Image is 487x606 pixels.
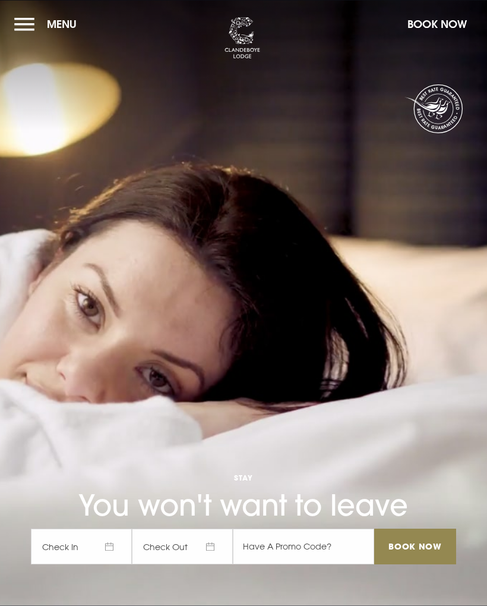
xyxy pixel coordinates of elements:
[374,529,456,564] input: Book Now
[47,17,77,31] span: Menu
[31,473,456,482] span: Stay
[31,529,132,564] span: Check In
[132,529,233,564] span: Check Out
[224,17,260,59] img: Clandeboye Lodge
[14,11,83,37] button: Menu
[31,435,456,523] h1: You won't want to leave
[401,11,473,37] button: Book Now
[233,529,374,564] input: Have A Promo Code?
